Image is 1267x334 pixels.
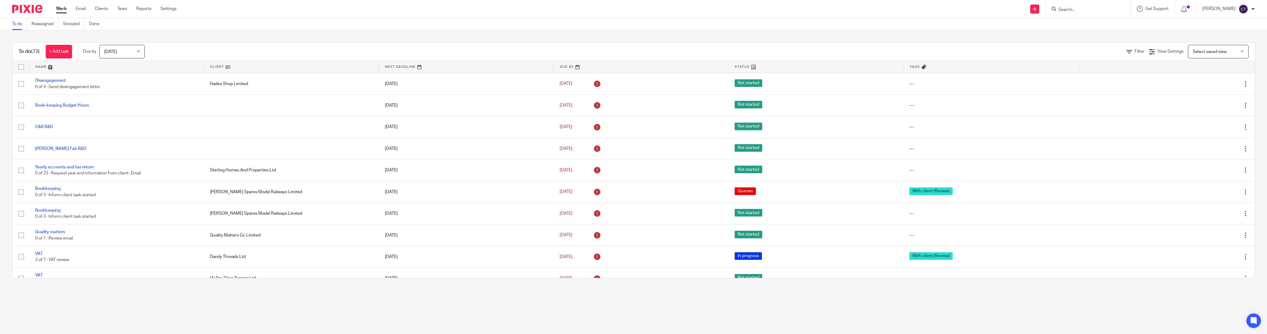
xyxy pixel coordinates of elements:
td: [PERSON_NAME] Spares Model Railways Limited [204,203,379,224]
a: Yearly accounts and tax return [35,165,94,169]
a: Snoozed [63,18,84,30]
a: Bookkeeping [35,208,61,213]
div: --- [909,81,1074,87]
td: [DATE] [379,224,554,246]
div: --- [909,275,1074,281]
span: Not started [735,101,762,108]
span: [DATE] [560,211,572,216]
span: 0 of 1 · Review email [35,236,73,240]
span: Queries [735,187,756,195]
a: Clients [95,6,108,12]
td: [DATE] [379,94,554,116]
span: [DATE] [560,82,572,86]
span: Get Support [1145,7,1169,11]
span: Filter [1135,49,1144,54]
span: Not started [735,274,762,282]
span: [DATE] [104,50,117,54]
td: [DATE] [379,138,554,159]
span: [DATE] [560,190,572,194]
span: Not started [735,144,762,152]
span: Not started [735,231,762,238]
span: [DATE] [560,255,572,259]
img: svg%3E [1239,4,1248,14]
a: VAT [35,252,43,256]
p: Due by [83,48,96,55]
span: Not started [735,209,762,217]
h1: To do [18,48,40,55]
td: [PERSON_NAME] Spares Model Railways Limited [204,181,379,203]
td: [DATE] [379,268,554,289]
span: [DATE] [560,233,572,237]
a: Bookkeeping [35,187,61,191]
span: Not started [735,79,762,87]
img: Pixie [12,5,42,13]
span: (72) [31,49,40,54]
span: Not started [735,123,762,130]
td: Hades Shop Limited [204,73,379,94]
a: Email [76,6,86,12]
span: View Settings [1157,49,1183,54]
span: With client (Review) [909,187,953,195]
td: Quality Matters Gc Limited [204,224,379,246]
a: VAT [35,273,43,277]
td: Dandy Threads Ltd [204,246,379,267]
span: [DATE] [560,103,572,107]
a: Reports [136,6,151,12]
span: With client (Review) [909,252,953,260]
span: [DATE] [560,168,572,172]
p: [PERSON_NAME] [1202,6,1236,12]
a: [PERSON_NAME] Fab R&D [35,147,86,151]
a: C&R R&D [35,125,53,129]
td: [DATE] [379,246,554,267]
td: Uk Pro Tiling Training Ltd [204,268,379,289]
div: --- [909,146,1074,152]
a: Work [56,6,67,12]
a: + Add task [46,45,72,58]
a: Quality matters [35,230,65,234]
a: Disengagement [35,78,66,83]
span: 0 of 4 · Send disengagement letter [35,85,100,89]
span: 0 of 23 · Request year end information from client- Email [35,171,141,176]
a: Book-keeping Budget Hours [35,103,89,107]
input: Search [1058,7,1112,13]
a: Settings [160,6,177,12]
span: Not started [735,166,762,173]
td: [DATE] [379,181,554,203]
td: [DATE] [379,116,554,138]
div: --- [909,232,1074,238]
td: Sterling Homes And Properties Ltd [204,160,379,181]
span: [DATE] [560,125,572,129]
td: [DATE] [379,73,554,94]
div: --- [909,124,1074,130]
a: Done [89,18,104,30]
span: 0 of 3 · Inform client task started [35,193,96,197]
span: In progress [735,252,762,260]
td: [DATE] [379,203,554,224]
div: --- [909,210,1074,217]
span: [DATE] [560,147,572,151]
span: Select saved view [1193,50,1227,54]
span: [DATE] [560,276,572,280]
a: Reassigned [31,18,58,30]
td: [DATE] [379,160,554,181]
span: Tags [910,65,920,68]
a: Team [117,6,127,12]
span: 0 of 3 · Inform client task started [35,214,96,219]
span: 2 of 7 · VAT review [35,258,69,262]
div: --- [909,167,1074,173]
div: --- [909,102,1074,108]
a: To do [12,18,27,30]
